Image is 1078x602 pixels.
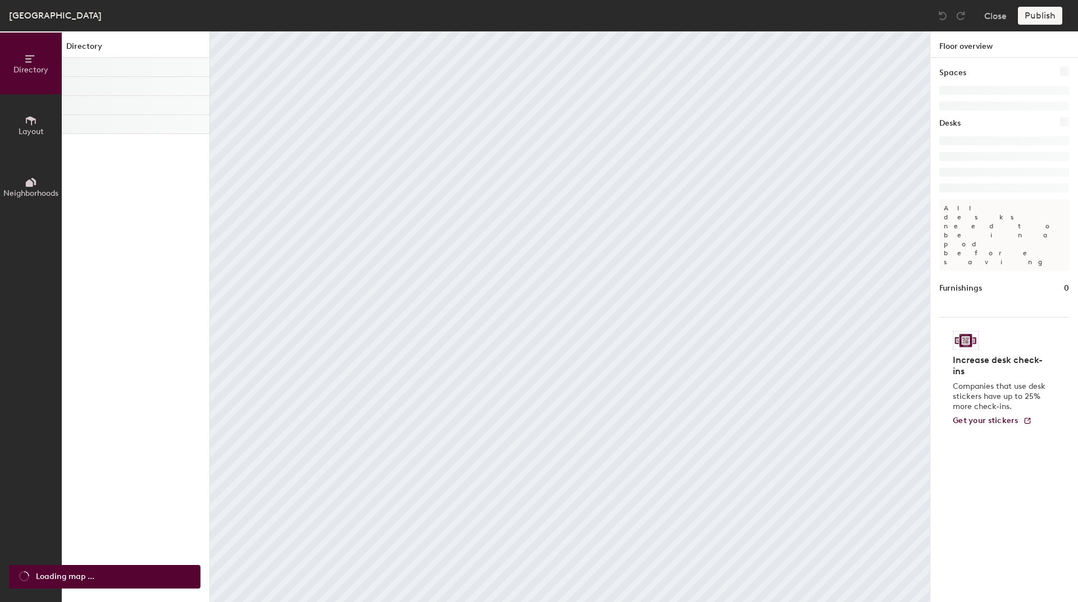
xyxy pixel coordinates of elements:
h1: Furnishings [939,282,982,295]
h1: Desks [939,117,961,130]
h1: Floor overview [930,31,1078,58]
span: Layout [19,127,44,136]
p: Companies that use desk stickers have up to 25% more check-ins. [953,382,1049,412]
span: Neighborhoods [3,189,58,198]
button: Close [984,7,1007,25]
h1: Directory [62,40,209,58]
span: Get your stickers [953,416,1018,425]
p: All desks need to be in a pod before saving [939,199,1069,271]
canvas: Map [210,31,930,602]
h1: Spaces [939,67,966,79]
span: Directory [13,65,48,75]
h4: Increase desk check-ins [953,355,1049,377]
div: [GEOGRAPHIC_DATA] [9,8,102,22]
a: Get your stickers [953,416,1032,426]
img: Redo [955,10,966,21]
img: Sticker logo [953,331,979,350]
h1: 0 [1064,282,1069,295]
img: Undo [937,10,948,21]
span: Loading map ... [36,571,94,583]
